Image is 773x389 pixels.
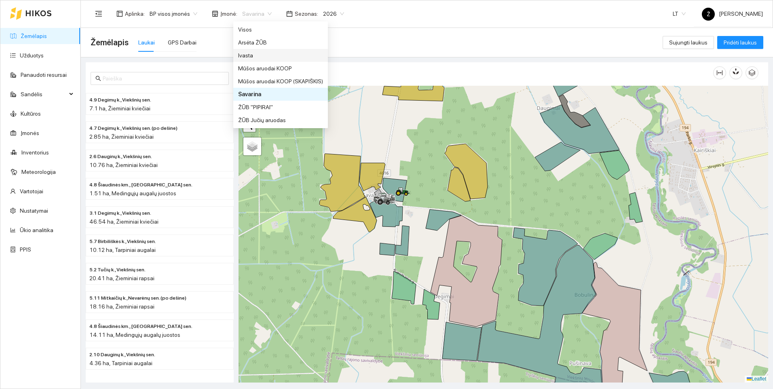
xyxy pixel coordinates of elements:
[95,76,101,81] span: search
[238,103,323,112] div: ŽŪB "PIPIRAI"
[238,116,323,125] div: ŽŪB Jučių aruodas
[717,36,763,49] button: Pridėti laukus
[89,332,180,338] span: 14.11 ha, Medingųjų augalų juostos
[89,209,151,217] span: 3.1 Degimų k., Viekšnių sen.
[89,133,154,140] span: 2.85 ha, Žieminiai kviečiai
[95,10,102,17] span: menu-fold
[233,36,328,49] div: Arsėta ŽŪB
[714,70,726,76] span: column-width
[89,275,154,281] span: 20.41 ha, Žieminiai rapsai
[91,36,129,49] span: Žemėlapis
[323,8,344,20] span: 2026
[238,38,323,47] div: Arsėta ŽŪB
[21,130,39,136] a: Įmonės
[21,110,41,117] a: Kultūros
[717,39,763,46] a: Pridėti laukus
[212,11,218,17] span: shop
[238,51,323,60] div: Ivasta
[21,149,49,156] a: Inventorius
[295,9,318,18] span: Sezonas :
[89,323,192,330] span: 4.8 Šiaudinės km., Papilės sen.
[20,246,31,253] a: PPIS
[663,39,714,46] a: Sujungti laukus
[243,137,261,155] a: Layers
[89,360,152,366] span: 4.36 ha, Tarpiniai augalai
[233,49,328,62] div: Ivasta
[233,62,328,75] div: Mūšos aruodai KOOP
[713,66,726,79] button: column-width
[20,227,53,233] a: Ūkio analitika
[89,105,150,112] span: 7.1 ha, Žieminiai kviečiai
[150,8,197,20] span: BP visos įmonės
[673,8,686,20] span: LT
[21,33,47,39] a: Žemėlapis
[125,9,145,18] span: Aplinka :
[702,11,763,17] span: [PERSON_NAME]
[21,72,67,78] a: Panaudoti resursai
[103,74,224,83] input: Paieška
[233,88,328,101] div: Savarina
[238,64,323,73] div: Mūšos aruodai KOOP
[89,247,156,253] span: 10.12 ha, Tarpiniai augalai
[89,190,176,197] span: 1.51 ha, Medingųjų augalų juostos
[89,294,186,302] span: 5.11 Mitkaičių k., Nevarėnų sen. (po dešine)
[233,23,328,36] div: Visos
[233,75,328,88] div: Mūšos aruodai KOOP (SKAPIŠKIS)
[20,52,44,59] a: Užduotys
[669,38,708,47] span: Sujungti laukus
[663,36,714,49] button: Sujungti laukus
[724,38,757,47] span: Pridėti laukus
[20,188,43,194] a: Vartotojai
[220,9,237,18] span: Įmonė :
[89,303,154,310] span: 18.16 ha, Žieminiai rapsai
[238,25,323,34] div: Visos
[286,11,293,17] span: calendar
[21,169,56,175] a: Meteorologija
[238,77,323,86] div: Mūšos aruodai KOOP (SKAPIŠKIS)
[233,114,328,127] div: ŽŪB Jučių aruodas
[233,101,328,114] div: ŽŪB "PIPIRAI"
[89,351,155,359] span: 2.10 Dauginų k., Viekšnių sen.
[248,61,713,84] div: Žemėlapis
[89,266,146,274] span: 5.2 Tučių k., Viekšnių sen.
[138,38,155,47] div: Laukai
[116,11,123,17] span: layout
[89,96,151,104] span: 4.9 Degimų k., Viekšnių sen.
[168,38,196,47] div: GPS Darbai
[89,218,158,225] span: 46.54 ha, Žieminiai kviečiai
[747,376,766,382] a: Leaflet
[89,125,177,132] span: 4.7 Degimų k., Viekšnių sen. (po dešine)
[21,86,67,102] span: Sandėlis
[89,162,158,168] span: 10.76 ha, Žieminiai kviečiai
[20,207,48,214] a: Nustatymai
[89,181,192,189] span: 4.8 Šiaudinės km., Papilės sen.
[91,6,107,22] button: menu-fold
[89,238,156,245] span: 5.7 Birbiliškės k., Viekšnių sen.
[89,153,152,161] span: 2.6 Dauginų k., Viekšnių sen.
[238,90,323,99] div: Savarina
[707,8,710,21] span: Ž
[242,8,272,20] span: Savarina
